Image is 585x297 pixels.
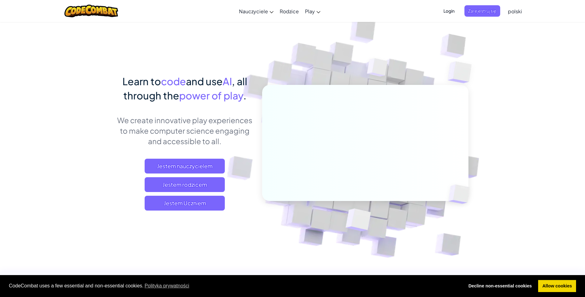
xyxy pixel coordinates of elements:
a: Jestem nauczycielem [145,159,225,174]
img: Overlap cubes [355,46,400,92]
a: Play [302,3,323,19]
span: . [243,89,246,102]
button: Zarejestruj się [464,5,500,17]
a: Nauczyciele [236,3,277,19]
a: Jestem rodzicem [145,177,225,192]
span: power of play [179,89,243,102]
span: code [161,75,186,87]
a: polski [505,3,525,19]
a: learn more about cookies [144,281,190,291]
button: Login [440,5,458,17]
span: Play [305,8,315,15]
img: Overlap cubes [438,172,484,217]
p: We create innovative play experiences to make computer science engaging and accessible to all. [117,115,253,146]
span: Learn to [122,75,161,87]
img: Overlap cubes [330,195,385,247]
img: CodeCombat logo [64,5,118,17]
span: Nauczyciele [239,8,268,15]
a: deny cookies [464,280,536,292]
span: polski [508,8,522,15]
img: Overlap cubes [435,46,489,98]
button: Jestem Uczniem [145,196,225,211]
a: allow cookies [538,280,576,292]
span: and use [186,75,223,87]
a: Rodzice [277,3,302,19]
span: AI [223,75,232,87]
span: CodeCombat uses a few essential and non-essential cookies. [9,281,459,291]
